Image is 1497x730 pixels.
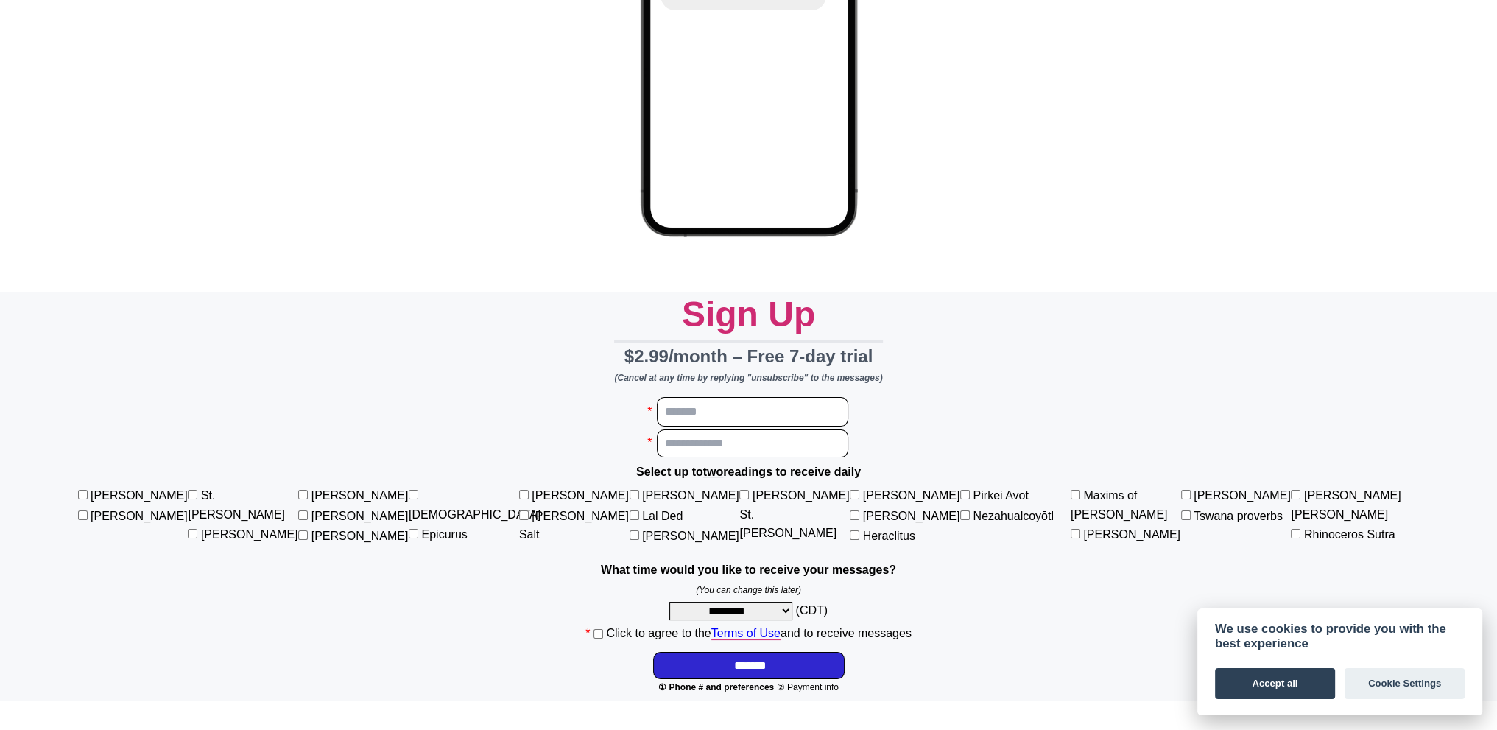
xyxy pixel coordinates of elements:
label: [PERSON_NAME] [311,489,409,502]
label: [PERSON_NAME] [642,489,739,502]
label: [PERSON_NAME] [532,489,629,502]
div: We use cookies to provide you with the best experience [1215,622,1465,651]
label: [PERSON_NAME] [91,510,188,522]
label: Pirkei Avot [973,489,1028,502]
button: Cookie Settings [1345,668,1465,699]
label: Click to agree to the and to receive messages [606,627,911,640]
label: [PERSON_NAME] [91,489,188,502]
em: (You can change this later) [696,585,801,595]
label: [PERSON_NAME] [1194,489,1291,502]
label: [PERSON_NAME] [642,530,739,542]
label: Rhinoceros Sutra [1304,528,1395,541]
label: [PERSON_NAME] [311,510,409,522]
label: St. [PERSON_NAME] [188,489,285,521]
span: Sign Up [682,295,815,334]
label: [PERSON_NAME] [PERSON_NAME] [1291,489,1401,521]
label: [PERSON_NAME] [201,528,298,541]
a: Terms of Use [711,627,781,640]
label: [PERSON_NAME] St. [PERSON_NAME] [739,489,849,539]
strong: Select up to readings to receive daily [636,466,861,478]
label: Maxims of [PERSON_NAME] [1071,489,1168,521]
label: [PERSON_NAME] Salt [519,510,629,541]
span: ① Phone # and preferences [658,682,774,692]
button: Accept all [1215,668,1335,699]
i: (Cancel at any time by replying "unsubscribe" to the messages) [614,373,882,383]
label: Epicurus [421,528,467,541]
div: $2.99/month – Free 7-day trial [614,340,882,371]
span: ② Payment info [777,682,839,692]
label: Tswana proverbs [1194,510,1283,522]
label: [PERSON_NAME] [863,489,960,502]
label: [PERSON_NAME] [863,510,960,522]
strong: What time would you like to receive your messages? [601,564,896,576]
label: Lal Ded [642,510,683,522]
u: two [703,466,724,478]
label: [DEMOGRAPHIC_DATA] [409,508,540,521]
label: [PERSON_NAME] [1083,528,1180,541]
label: Heraclitus [863,530,915,542]
label: Nezahualcoyōtl [973,510,1053,522]
label: [PERSON_NAME] [311,530,409,542]
span: (CDT) [796,604,828,617]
